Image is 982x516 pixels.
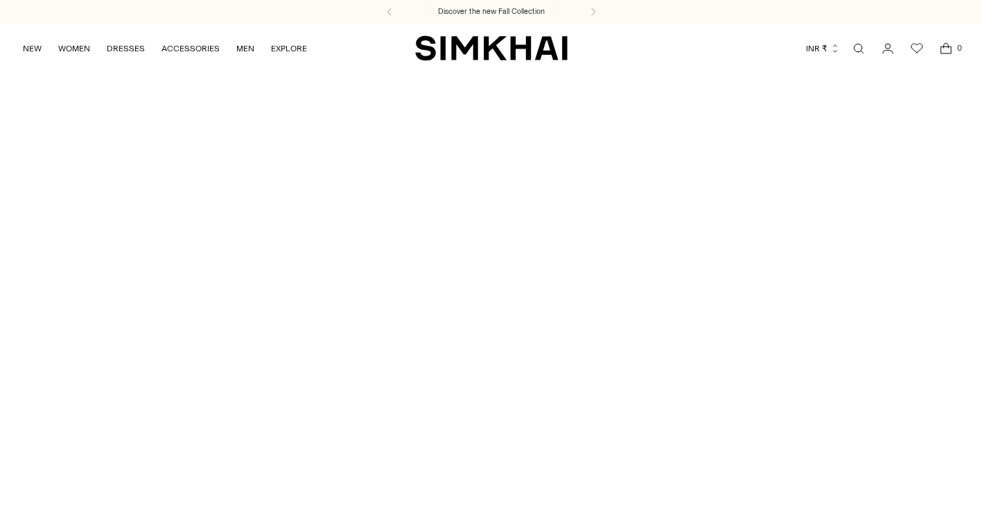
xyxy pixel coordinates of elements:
[845,35,873,62] a: Open search modal
[415,35,568,62] a: SIMKHAI
[874,35,902,62] a: Go to the account page
[806,33,840,64] button: INR ₹
[438,6,545,17] a: Discover the new Fall Collection
[271,33,307,64] a: EXPLORE
[107,33,145,64] a: DRESSES
[932,35,960,62] a: Open cart modal
[23,33,42,64] a: NEW
[161,33,220,64] a: ACCESSORIES
[236,33,254,64] a: MEN
[58,33,90,64] a: WOMEN
[903,35,931,62] a: Wishlist
[953,42,965,54] span: 0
